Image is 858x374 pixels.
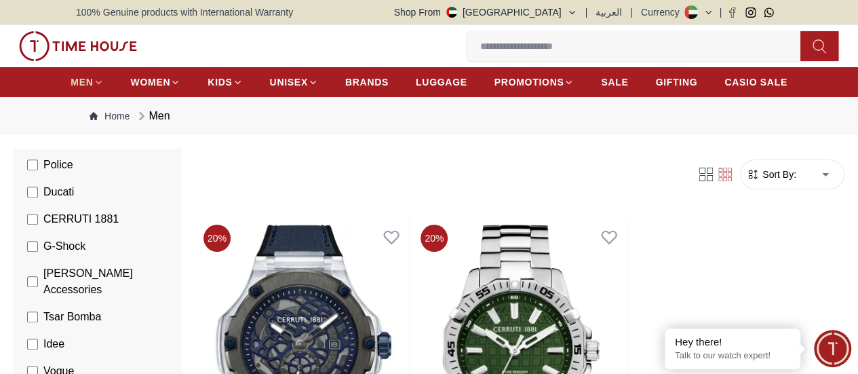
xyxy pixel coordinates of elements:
span: [PERSON_NAME] Accessories [43,265,174,298]
input: G-Shock [27,241,38,252]
input: CERRUTI 1881 [27,214,38,225]
a: BRANDS [345,70,389,94]
input: Ducati [27,187,38,198]
span: Ducati [43,184,74,200]
a: Facebook [727,7,737,18]
div: Chat Widget [814,330,851,367]
button: Sort By: [746,168,796,181]
button: العربية [596,5,622,19]
span: LUGGAGE [416,75,467,89]
input: [PERSON_NAME] Accessories [27,276,38,287]
input: Tsar Bomba [27,312,38,322]
span: WOMEN [131,75,171,89]
nav: Breadcrumb [76,97,782,135]
div: Men [135,108,170,124]
span: 20 % [203,225,231,252]
span: Idee [43,336,64,352]
a: SALE [601,70,628,94]
span: 100% Genuine products with International Warranty [76,5,293,19]
a: CASIO SALE [724,70,787,94]
a: Whatsapp [764,7,774,18]
a: WOMEN [131,70,181,94]
span: BRANDS [345,75,389,89]
span: | [719,5,722,19]
a: UNISEX [270,70,318,94]
div: Currency [641,5,685,19]
span: GIFTING [655,75,697,89]
p: Talk to our watch expert! [675,350,790,362]
span: Sort By: [760,168,796,181]
span: SALE [601,75,628,89]
span: Tsar Bomba [43,309,101,325]
a: MEN [71,70,103,94]
span: G-Shock [43,238,85,255]
span: UNISEX [270,75,308,89]
span: | [630,5,633,19]
span: CASIO SALE [724,75,787,89]
input: Police [27,160,38,170]
a: KIDS [208,70,242,94]
a: Instagram [745,7,756,18]
img: United Arab Emirates [446,7,457,18]
span: CERRUTI 1881 [43,211,119,227]
a: Home [90,109,130,123]
a: PROMOTIONS [494,70,574,94]
span: | [585,5,588,19]
a: GIFTING [655,70,697,94]
img: ... [19,31,137,61]
span: MEN [71,75,93,89]
span: KIDS [208,75,232,89]
div: Hey there! [675,335,790,349]
input: Idee [27,339,38,350]
span: Police [43,157,73,173]
span: PROMOTIONS [494,75,564,89]
button: Shop From[GEOGRAPHIC_DATA] [394,5,577,19]
span: 20 % [421,225,448,252]
a: LUGGAGE [416,70,467,94]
